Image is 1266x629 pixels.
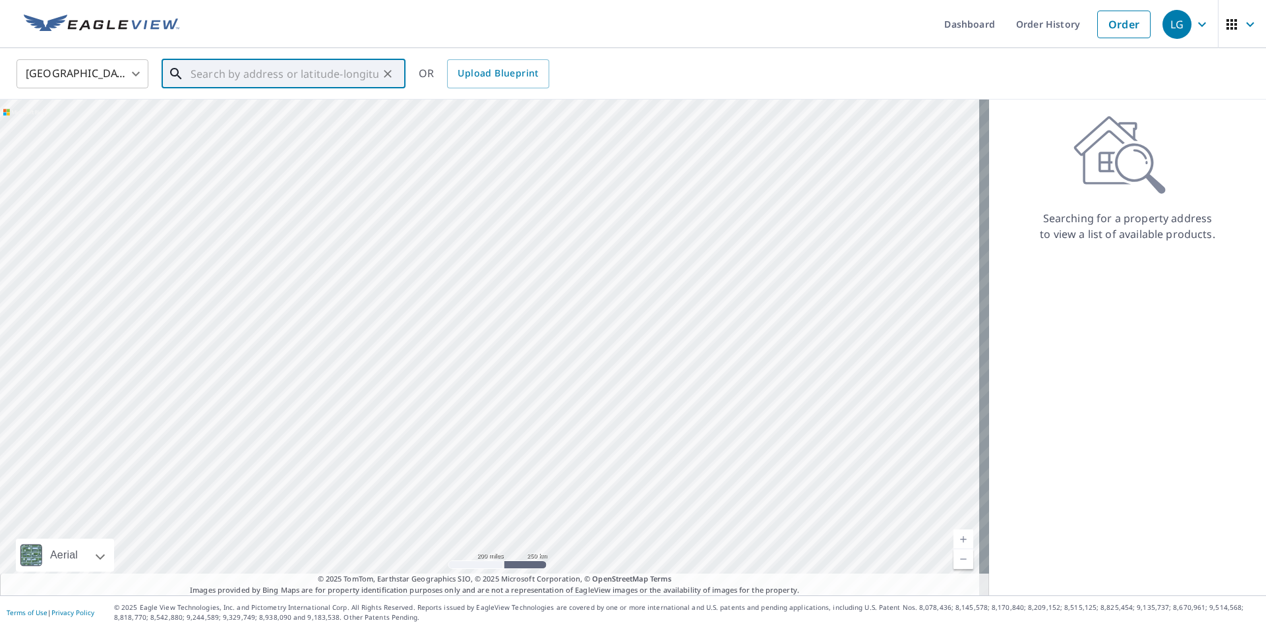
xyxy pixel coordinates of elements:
[1097,11,1151,38] a: Order
[51,608,94,617] a: Privacy Policy
[650,574,672,584] a: Terms
[953,529,973,549] a: Current Level 5, Zoom In
[318,574,672,585] span: © 2025 TomTom, Earthstar Geographics SIO, © 2025 Microsoft Corporation, ©
[7,609,94,616] p: |
[953,549,973,569] a: Current Level 5, Zoom Out
[16,55,148,92] div: [GEOGRAPHIC_DATA]
[447,59,549,88] a: Upload Blueprint
[1039,210,1216,242] p: Searching for a property address to view a list of available products.
[114,603,1259,622] p: © 2025 Eagle View Technologies, Inc. and Pictometry International Corp. All Rights Reserved. Repo...
[378,65,397,83] button: Clear
[419,59,549,88] div: OR
[7,608,47,617] a: Terms of Use
[24,15,179,34] img: EV Logo
[191,55,378,92] input: Search by address or latitude-longitude
[46,539,82,572] div: Aerial
[592,574,648,584] a: OpenStreetMap
[16,539,114,572] div: Aerial
[1162,10,1191,39] div: LG
[458,65,538,82] span: Upload Blueprint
